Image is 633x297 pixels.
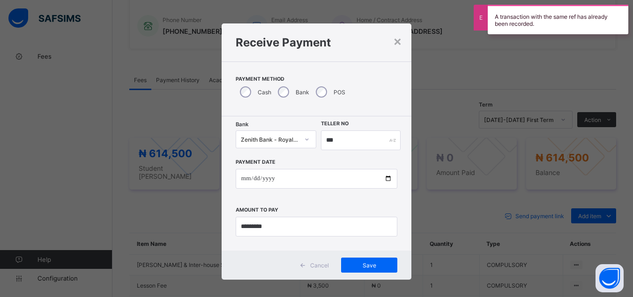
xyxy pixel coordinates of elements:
h1: Receive Payment [236,36,397,49]
label: Bank [296,89,309,96]
label: Teller No [321,121,349,127]
button: Open asap [596,264,624,292]
span: Payment Method [236,76,397,82]
label: Cash [258,89,271,96]
div: Zenith Bank - Royal College Masaka [241,136,299,143]
span: Cancel [310,262,329,269]
label: POS [334,89,345,96]
span: Bank [236,121,248,128]
span: Save [348,262,390,269]
label: Amount to pay [236,207,278,213]
label: Payment Date [236,159,276,165]
div: A transaction with the same ref has already been recorded. [488,5,628,34]
div: × [393,33,402,49]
